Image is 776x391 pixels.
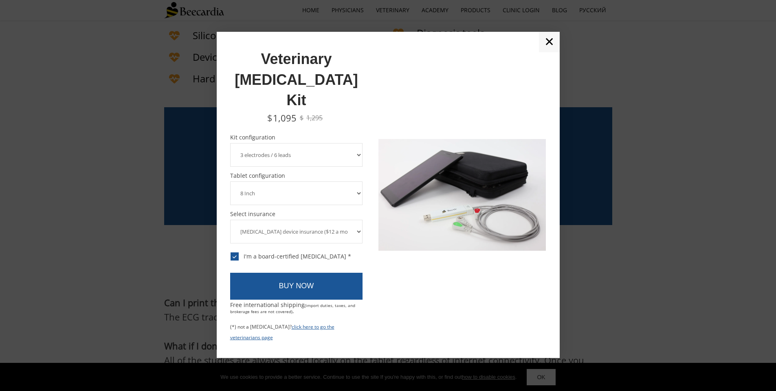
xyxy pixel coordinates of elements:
span: 1,295 [306,113,323,122]
div: I'm a board-certified [MEDICAL_DATA] * [231,253,351,260]
span: Select insurance [230,211,363,217]
span: (import duties, taxes, and brokerage fees are not covered) [230,303,355,314]
span: Tablet configuration [230,173,363,179]
span: Veterinary [MEDICAL_DATA] Kit [235,51,358,108]
select: Select insurance [230,220,363,243]
span: $ [300,113,303,122]
span: 1,095 [273,112,297,124]
a: BUY NOW [230,273,363,300]
select: Kit configuration [230,143,363,167]
span: Kit configuration [230,135,363,140]
a: ✕ [539,32,560,52]
span: (*) not a [MEDICAL_DATA]? [230,323,292,330]
span: $ [267,112,273,124]
select: Tablet configuration [230,181,363,205]
span: Free international shipping . [230,301,355,315]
